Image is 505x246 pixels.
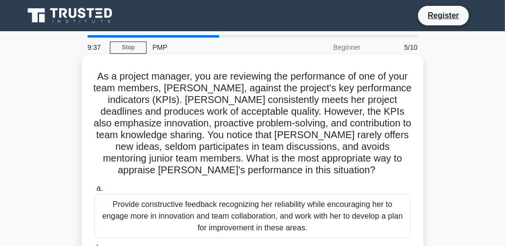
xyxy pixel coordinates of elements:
[110,41,147,54] a: Stop
[94,194,411,238] div: Provide constructive feedback recognizing her reliability while encouraging her to engage more in...
[82,38,110,57] div: 9:37
[281,38,366,57] div: Beginner
[93,70,412,177] h5: As a project manager, you are reviewing the performance of one of your team members, [PERSON_NAME...
[422,9,465,21] a: Register
[366,38,423,57] div: 5/10
[96,184,103,192] span: a.
[147,38,281,57] div: PMP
